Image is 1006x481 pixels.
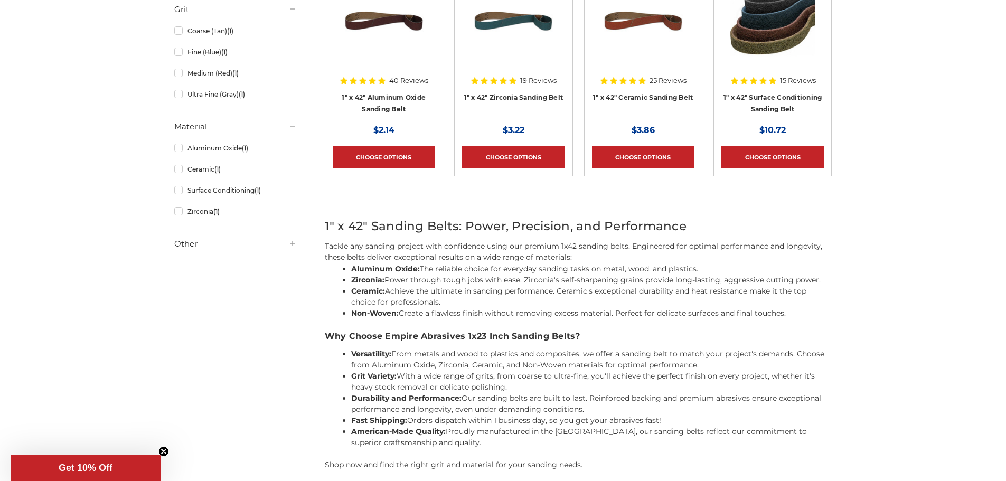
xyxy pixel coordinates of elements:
li: Our sanding belts are built to last. Reinforced backing and premium abrasives ensure exceptional ... [351,393,832,415]
span: $2.14 [373,125,394,135]
li: The reliable choice for everyday sanding tasks on metal, wood, and plastics. [351,263,832,275]
span: 19 Reviews [520,77,557,84]
li: Proudly manufactured in the [GEOGRAPHIC_DATA], our sanding belts reflect our commitment to superi... [351,426,832,448]
span: $10.72 [759,125,786,135]
p: Tackle any sanding project with confidence using our premium 1x42 sanding belts. Engineered for o... [325,241,832,263]
a: Coarse (Tan) [174,22,297,40]
strong: Fast Shipping: [351,416,407,425]
span: 15 Reviews [780,77,816,84]
span: 40 Reviews [389,77,428,84]
a: Choose Options [333,146,435,168]
strong: Aluminum Oxide: [351,264,420,273]
a: Zirconia [174,202,297,221]
h5: Material [174,120,297,133]
span: (1) [227,27,233,35]
a: 1" x 42" Ceramic Sanding Belt [593,93,693,101]
a: 1" x 42" Aluminum Oxide Sanding Belt [342,93,426,114]
span: (1) [214,165,221,173]
span: (1) [242,144,248,152]
li: Orders dispatch within 1 business day, so you get your abrasives fast! [351,415,832,426]
span: $3.86 [632,125,655,135]
h2: 1" x 42" Sanding Belts: Power, Precision, and Performance [325,217,832,235]
span: (1) [213,208,220,215]
p: Shop now and find the right grit and material for your sanding needs. [325,459,832,470]
a: Ultra Fine (Gray) [174,85,297,103]
a: Surface Conditioning [174,181,297,200]
span: (1) [221,48,228,56]
h3: Why Choose Empire Abrasives 1x23 Inch Sanding Belts? [325,330,832,343]
strong: American-Made Quality: [351,427,446,436]
strong: Durability and Performance: [351,393,462,403]
a: Aluminum Oxide [174,139,297,157]
a: Choose Options [462,146,565,168]
a: Fine (Blue) [174,43,297,61]
strong: Versatility: [351,349,391,359]
span: Get 10% Off [59,463,112,473]
strong: Ceramic: [351,286,385,296]
strong: Grit Variety: [351,371,397,381]
h5: Grit [174,3,297,16]
a: 1" x 42" Zirconia Sanding Belt [464,93,563,101]
strong: Non-Woven: [351,308,399,318]
h5: Other [174,238,297,250]
li: With a wide range of grits, from coarse to ultra-fine, you'll achieve the perfect finish on every... [351,371,832,393]
span: (1) [232,69,239,77]
a: Medium (Red) [174,64,297,82]
span: 25 Reviews [650,77,687,84]
strong: Zirconia: [351,275,384,285]
button: Close teaser [158,446,169,457]
a: Choose Options [592,146,694,168]
span: $3.22 [503,125,524,135]
li: From metals and wood to plastics and composites, we offer a sanding belt to match your project's ... [351,348,832,371]
div: Get 10% OffClose teaser [11,455,161,481]
li: Create a flawless finish without removing excess material. Perfect for delicate surfaces and fina... [351,308,832,319]
a: Choose Options [721,146,824,168]
a: Ceramic [174,160,297,178]
li: Achieve the ultimate in sanding performance. Ceramic's exceptional durability and heat resistance... [351,286,832,308]
a: 1" x 42" Surface Conditioning Sanding Belt [723,93,822,114]
span: (1) [239,90,245,98]
li: Power through tough jobs with ease. Zirconia's self-sharpening grains provide long-lasting, aggre... [351,275,832,286]
span: (1) [255,186,261,194]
